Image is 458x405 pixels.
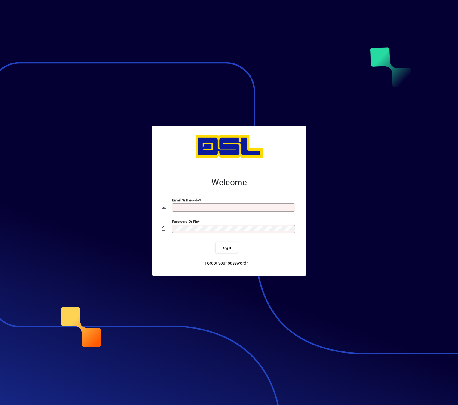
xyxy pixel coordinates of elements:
span: Forgot your password? [205,260,248,266]
mat-label: Email or Barcode [172,198,199,202]
a: Forgot your password? [202,258,251,268]
mat-label: Password or Pin [172,219,198,224]
span: Login [220,244,233,251]
h2: Welcome [162,177,297,188]
button: Login [216,242,238,253]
